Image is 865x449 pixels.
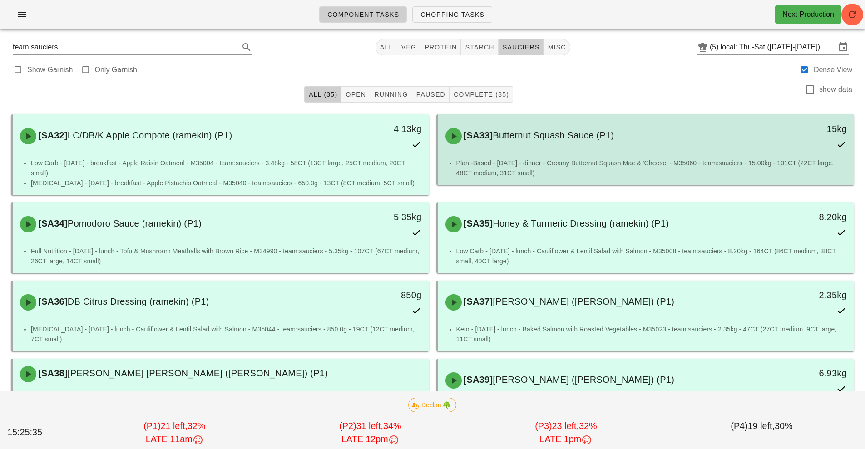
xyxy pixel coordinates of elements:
[462,296,493,306] span: [SA37]
[36,368,68,378] span: [SA38]
[664,418,860,448] div: (P4) 30%
[329,288,421,302] div: 850g
[68,218,202,228] span: Pomodoro Sauce (ramekin) (P1)
[327,11,399,18] span: Component Tasks
[79,433,271,446] div: LATE 11am
[493,130,614,140] span: Butternut Squash Sauce (P1)
[416,91,445,98] span: Paused
[304,86,341,103] button: All (35)
[228,42,239,53] button: Clear Search
[412,86,450,103] button: Paused
[456,324,847,344] li: Keto - [DATE] - lunch - Baked Salmon with Roasted Vegetables - M35023 - team:sauciers - 2.35kg - ...
[160,421,187,431] span: 21 left,
[274,433,466,446] div: LATE 12pm
[414,398,450,412] span: Declan ☘️
[450,86,513,103] button: Complete (35)
[499,39,544,55] button: sauciers
[31,158,422,178] li: Low Carb - [DATE] - breakfast - Apple Raisin Oatmeal - M35004 - team:sauciers - 3.48kg - 58CT (13...
[77,418,272,448] div: (P1) 32%
[27,65,73,74] label: Show Garnish
[453,91,509,98] span: Complete (35)
[465,44,494,51] span: starch
[755,288,847,302] div: 2.35kg
[356,421,383,431] span: 31 left,
[544,39,570,55] button: misc
[502,44,540,51] span: sauciers
[345,91,366,98] span: Open
[95,65,137,74] label: Only Garnish
[68,296,209,306] span: DB Citrus Dressing (ramekin) (P1)
[272,418,468,448] div: (P2) 34%
[397,39,421,55] button: veg
[462,130,493,140] span: [SA33]
[376,39,397,55] button: All
[755,210,847,224] div: 8.20kg
[329,122,421,136] div: 4.13kg
[552,421,579,431] span: 23 left,
[456,246,847,266] li: Low Carb - [DATE] - lunch - Cauliflower & Lentil Salad with Salmon - M35008 - team:sauciers - 8.2...
[341,86,370,103] button: Open
[468,418,664,448] div: (P3) 32%
[31,324,422,344] li: [MEDICAL_DATA] - [DATE] - lunch - Cauliflower & Lentil Salad with Salmon - M35044 - team:sauciers...
[814,65,852,74] label: Dense View
[68,368,328,378] span: [PERSON_NAME] [PERSON_NAME] ([PERSON_NAME]) (P1)
[374,91,408,98] span: Running
[493,296,674,306] span: [PERSON_NAME] ([PERSON_NAME]) (P1)
[401,44,417,51] span: veg
[493,218,669,228] span: Honey & Turmeric Dressing (ramekin) (P1)
[308,91,337,98] span: All (35)
[319,6,407,23] a: Component Tasks
[547,44,566,51] span: misc
[36,218,68,228] span: [SA34]
[748,421,775,431] span: 19 left,
[420,11,484,18] span: Chopping Tasks
[36,130,68,140] span: [SA32]
[370,86,412,103] button: Running
[412,6,492,23] a: Chopping Tasks
[462,218,493,228] span: [SA35]
[329,210,421,224] div: 5.35kg
[755,122,847,136] div: 15kg
[782,9,834,20] div: Next Production
[380,44,393,51] span: All
[424,44,457,51] span: protein
[456,158,847,178] li: Plant-Based - [DATE] - dinner - Creamy Butternut Squash Mac & 'Cheese' - M35060 - team:sauciers -...
[819,85,852,94] label: show data
[31,246,422,266] li: Full Nutrition - [DATE] - lunch - Tofu & Mushroom Meatballs with Brown Rice - M34990 - team:sauci...
[36,296,68,306] span: [SA36]
[493,375,674,385] span: [PERSON_NAME] ([PERSON_NAME]) (P1)
[470,433,662,446] div: LATE 1pm
[755,366,847,380] div: 6.93kg
[710,43,721,52] div: (5)
[462,375,493,385] span: [SA39]
[420,39,461,55] button: protein
[31,178,422,188] li: [MEDICAL_DATA] - [DATE] - breakfast - Apple Pistachio Oatmeal - M35040 - team:sauciers - 650.0g -...
[461,39,498,55] button: starch
[68,130,232,140] span: LC/DB/K Apple Compote (ramekin) (P1)
[5,424,77,441] div: 15:25:35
